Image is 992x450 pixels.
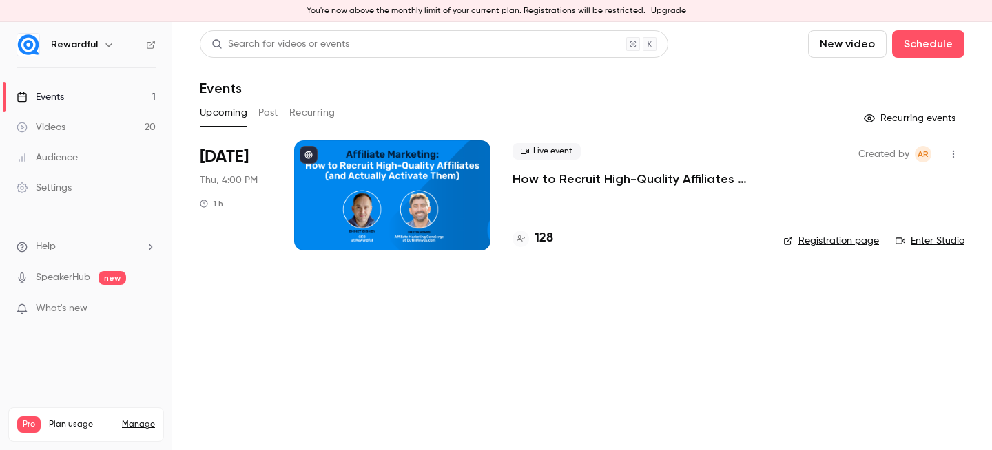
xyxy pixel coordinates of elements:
[17,416,41,433] span: Pro
[36,239,56,254] span: Help
[258,102,278,124] button: Past
[783,234,879,248] a: Registration page
[36,270,90,285] a: SpeakerHub
[200,173,258,187] span: Thu, 4:00 PM
[51,38,98,52] h6: Rewardful
[535,229,553,248] h4: 128
[915,146,931,162] span: Audrey Rampon
[513,229,553,248] a: 128
[17,120,65,134] div: Videos
[139,303,156,315] iframe: Noticeable Trigger
[808,30,887,58] button: New video
[36,301,87,316] span: What's new
[17,151,78,164] div: Audience
[17,34,39,56] img: Rewardful
[200,102,247,124] button: Upcoming
[211,37,349,52] div: Search for videos or events
[122,419,155,430] a: Manage
[896,234,964,248] a: Enter Studio
[200,146,249,168] span: [DATE]
[17,239,156,254] li: help-dropdown-opener
[200,140,272,250] div: Sep 18 Thu, 5:00 PM (Europe/Paris)
[918,146,929,162] span: AR
[892,30,964,58] button: Schedule
[858,107,964,129] button: Recurring events
[17,181,72,195] div: Settings
[99,271,126,285] span: new
[513,171,761,187] a: How to Recruit High-Quality Affiliates (and Actually Activate Them)
[17,90,64,104] div: Events
[858,146,909,162] span: Created by
[200,80,242,96] h1: Events
[49,419,114,430] span: Plan usage
[289,102,335,124] button: Recurring
[513,143,581,160] span: Live event
[651,6,686,17] a: Upgrade
[200,198,223,209] div: 1 h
